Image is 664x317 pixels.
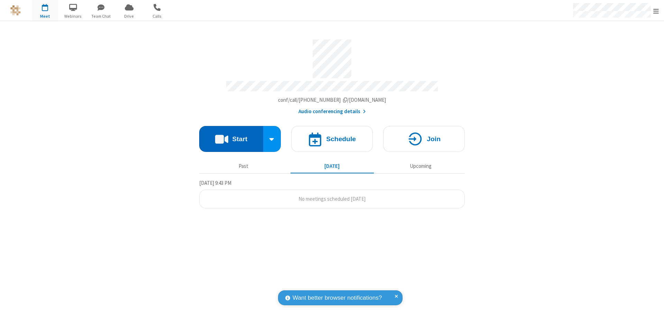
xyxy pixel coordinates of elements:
[293,293,382,302] span: Want better browser notifications?
[199,180,231,186] span: [DATE] 9:43 PM
[290,160,374,173] button: [DATE]
[202,160,285,173] button: Past
[199,34,465,116] section: Account details
[278,97,386,103] span: Copy my meeting room link
[427,136,441,142] h4: Join
[383,126,465,152] button: Join
[326,136,356,142] h4: Schedule
[199,126,263,152] button: Start
[232,136,247,142] h4: Start
[32,13,58,19] span: Meet
[10,5,21,16] img: QA Selenium DO NOT DELETE OR CHANGE
[263,126,281,152] div: Start conference options
[291,126,373,152] button: Schedule
[199,179,465,209] section: Today's Meetings
[278,96,386,104] button: Copy my meeting room linkCopy my meeting room link
[60,13,86,19] span: Webinars
[298,196,366,202] span: No meetings scheduled [DATE]
[88,13,114,19] span: Team Chat
[379,160,462,173] button: Upcoming
[116,13,142,19] span: Drive
[144,13,170,19] span: Calls
[298,108,366,116] button: Audio conferencing details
